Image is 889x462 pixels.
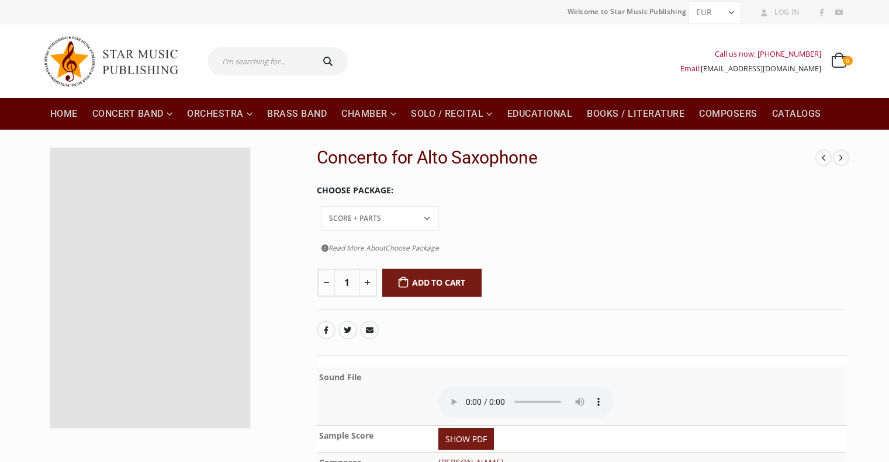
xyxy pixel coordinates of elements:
a: SHOW PDF [438,428,494,450]
button: Search [311,47,348,75]
button: - [317,269,335,297]
a: Orchestra [180,98,260,130]
th: Sample Score [317,425,436,452]
a: Solo / Recital [404,98,500,130]
a: Facebook [814,5,829,20]
a: Youtube [831,5,846,20]
a: Brass Band [260,98,334,130]
label: Choose Package [317,178,393,203]
a: [EMAIL_ADDRESS][DOMAIN_NAME] [701,64,821,74]
a: Books / Literature [580,98,691,130]
a: Twitter [338,321,357,339]
button: Add to cart [382,269,482,297]
a: Composers [692,98,765,130]
a: Read More AboutChoose Package [321,241,439,255]
img: Star Music Publishing [43,30,189,92]
span: 0 [843,56,852,65]
h2: Concerto for Alto Saxophone [317,147,816,168]
input: I'm searching for... [207,47,311,75]
a: Educational [500,98,580,130]
a: Log In [756,5,800,20]
button: + [359,269,377,297]
div: Email: [680,61,821,76]
a: Catalogs [765,98,828,130]
div: Call us now: [PHONE_NUMBER] [680,47,821,61]
span: Choose Package [385,243,439,253]
span: Welcome to Star Music Publishing [568,3,687,20]
a: Facebook [317,321,335,339]
a: Email [360,321,379,339]
b: Sound File [319,371,361,383]
a: Chamber [334,98,403,130]
a: Home [43,98,85,130]
a: Concert Band [85,98,180,130]
input: Product quantity [334,269,360,297]
img: SMP-10-0026 3D [50,148,251,428]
